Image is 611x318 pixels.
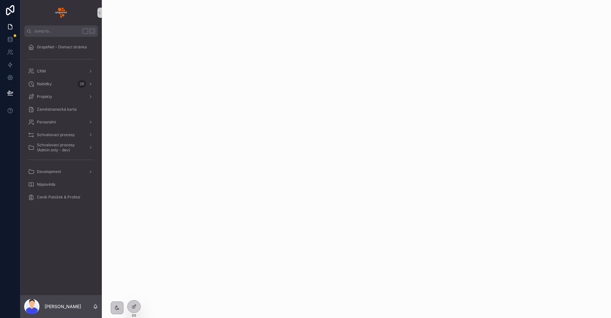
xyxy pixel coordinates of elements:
span: Schvalovací procesy [37,132,75,137]
span: CRM [37,69,46,74]
span: Development [37,169,61,174]
img: App logo [55,8,67,18]
span: Schvalovací procesy (Admin only - dev) [37,142,83,153]
span: Jump to... [34,29,80,34]
span: Nabídky [37,81,52,86]
a: GrapeNet - Domací stránka [24,41,98,53]
a: Zaměstnanecká karta [24,104,98,115]
div: 26 [78,80,86,88]
span: K [90,29,95,34]
span: Nápověda [37,182,55,187]
span: Personální [37,120,56,125]
a: Development [24,166,98,177]
a: Personální [24,116,98,128]
a: Schvalovací procesy [24,129,98,141]
a: CRM [24,66,98,77]
div: scrollable content [20,37,102,211]
span: GrapeNet - Domací stránka [37,45,87,50]
a: Projekty [24,91,98,102]
a: Schvalovací procesy (Admin only - dev) [24,142,98,153]
a: Ceník Položek & Profesí [24,191,98,203]
span: Projekty [37,94,52,99]
span: Ceník Položek & Profesí [37,195,80,200]
button: Jump to...K [24,25,98,37]
a: Nabídky26 [24,78,98,90]
p: [PERSON_NAME] [45,303,81,310]
span: Zaměstnanecká karta [37,107,77,112]
a: Nápověda [24,179,98,190]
